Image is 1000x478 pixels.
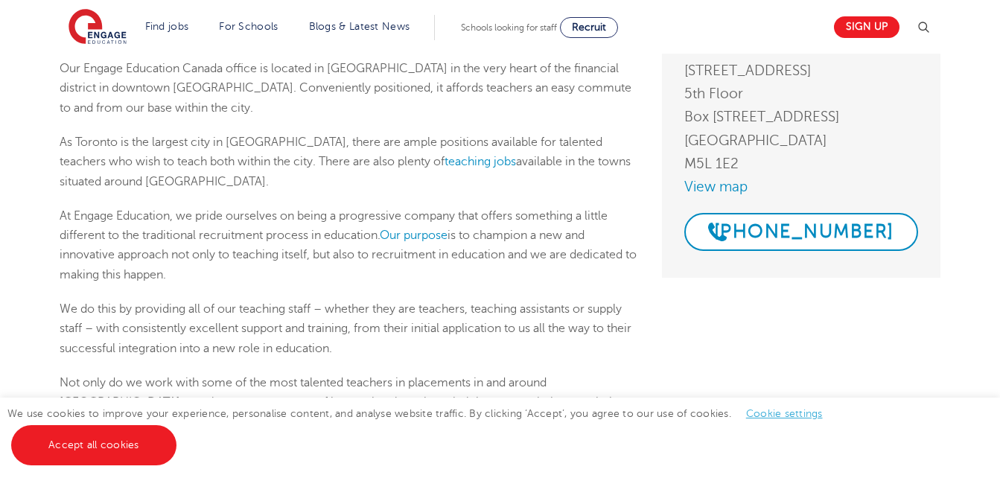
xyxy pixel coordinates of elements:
a: Accept all cookies [11,425,176,465]
p: Our Engage Education Canada office is located in [GEOGRAPHIC_DATA] in the very heart of the finan... [60,59,640,118]
a: Cookie settings [746,408,823,419]
a: Find jobs [145,21,189,32]
a: teaching jobs [445,155,516,168]
img: Engage Education [69,9,127,46]
p: Not only do we work with some of the most talented teachers in placements in and around [GEOGRAPH... [60,373,640,432]
a: Recruit [560,17,618,38]
a: Sign up [834,16,899,38]
span: We use cookies to improve your experience, personalise content, and analyse website traffic. By c... [7,408,838,450]
a: [PHONE_NUMBER] [684,213,918,251]
a: Blogs & Latest News [309,21,410,32]
a: View map [684,175,918,198]
p: As Toronto is the largest city in [GEOGRAPHIC_DATA], there are ample positions available for tale... [60,133,640,191]
a: For Schools [219,21,278,32]
span: Recruit [572,22,606,33]
p: At Engage Education, we pride ourselves on being a progressive company that offers something a li... [60,206,640,284]
p: We do this by providing all of our teaching staff – whether they are teachers, teaching assistant... [60,299,640,358]
address: [STREET_ADDRESS] 5th Floor Box [STREET_ADDRESS] [GEOGRAPHIC_DATA] M5L 1E2 [684,59,918,175]
span: Schools looking for staff [461,22,557,33]
a: Our purpose [380,229,448,242]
